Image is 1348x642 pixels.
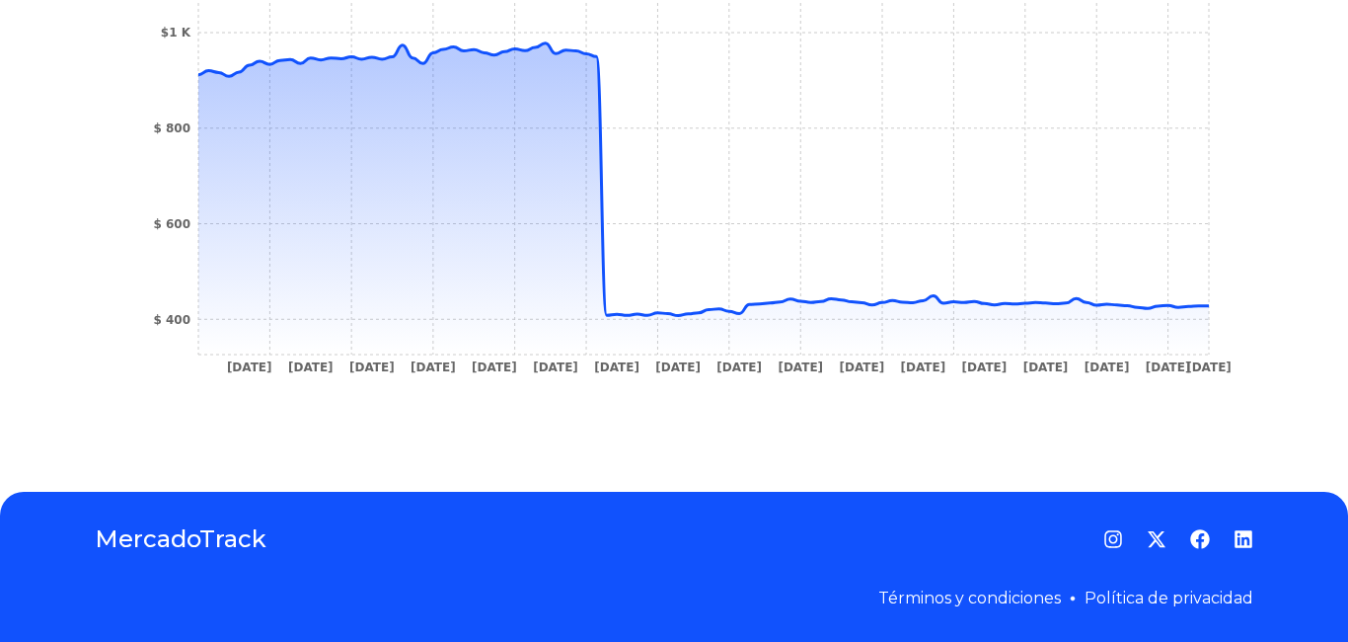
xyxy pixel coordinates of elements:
[161,26,191,40] tspan: $1 K
[878,589,1061,607] a: Términos y condiciones
[716,361,762,374] tspan: [DATE]
[1146,361,1191,374] tspan: [DATE]
[901,361,946,374] tspan: [DATE]
[95,523,266,555] a: MercadoTrack
[1190,529,1210,549] a: Facebook
[349,361,395,374] tspan: [DATE]
[153,313,190,327] tspan: $ 400
[1186,361,1232,374] tspan: [DATE]
[411,361,456,374] tspan: [DATE]
[153,217,190,231] tspan: $ 600
[655,361,701,374] tspan: [DATE]
[1023,361,1069,374] tspan: [DATE]
[1147,529,1166,549] a: Twitter
[472,361,517,374] tspan: [DATE]
[1085,361,1130,374] tspan: [DATE]
[962,361,1008,374] tspan: [DATE]
[839,361,884,374] tspan: [DATE]
[288,361,334,374] tspan: [DATE]
[533,361,578,374] tspan: [DATE]
[778,361,823,374] tspan: [DATE]
[594,361,639,374] tspan: [DATE]
[227,361,272,374] tspan: [DATE]
[1085,589,1253,607] a: Política de privacidad
[1103,529,1123,549] a: Instagram
[153,121,190,135] tspan: $ 800
[1234,529,1253,549] a: LinkedIn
